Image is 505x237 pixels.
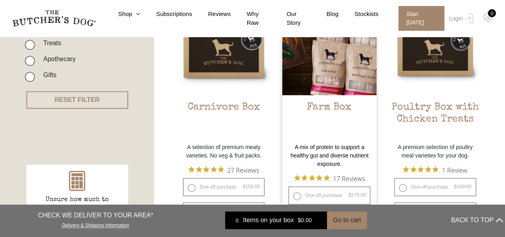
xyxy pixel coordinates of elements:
button: BACK TO TOP [451,211,503,230]
a: Reviews [192,10,231,19]
p: A selection of premium meaty varieties. No veg & fruit packs. [177,143,271,160]
span: $ [298,217,301,224]
a: Our Story [271,10,311,28]
bdi: 0.00 [298,217,312,224]
a: Stockists [339,10,378,19]
a: Farm Box [282,1,376,139]
a: Blog [311,10,339,19]
button: Rated 4.9 out of 5 stars from 17 reviews. Jump to reviews. [294,172,365,184]
a: 0 Items on your box $0.00 [225,212,327,229]
a: Poultry Box with Chicken TreatsPoultry Box with Chicken Treats [388,1,482,139]
img: Poultry Box with Chicken Treats [388,1,482,95]
div: 0 [488,9,496,17]
h2: Carnivore Box [177,102,271,139]
span: $ [454,184,457,189]
button: RESET FILTER [26,91,128,109]
a: Carnivore BoxCarnivore Box [177,1,271,139]
label: Apothecary [39,54,75,64]
a: Delivery & Shipping Information [62,221,129,229]
span: Items on your box [243,216,294,225]
a: Login [447,6,473,31]
p: A premium selection of poultry meal varieties for your dog. [388,143,482,160]
button: Rated 4.9 out of 5 stars from 27 reviews. Jump to reviews. [188,164,259,176]
label: Subscribe & Save [183,202,265,221]
bdi: 175.00 [349,192,366,198]
button: Go to cart [327,212,367,229]
label: Subscribe & Save [394,202,476,221]
label: Treats [39,38,61,48]
a: Shop [102,10,140,19]
span: $ [243,184,246,189]
a: Why Raw [231,10,271,28]
span: 1 Review [442,164,467,176]
div: 0 [231,217,243,225]
span: Start [DATE] [398,6,444,31]
p: Unsure how much to feed? [37,195,117,214]
span: 27 Reviews [227,164,259,176]
img: TBD_Cart-Empty.png [483,12,493,22]
h2: Poultry Box with Chicken Treats [388,102,482,139]
label: One-off purchase [394,178,476,196]
bdi: 159.00 [243,184,260,189]
img: Carnivore Box [177,1,271,95]
span: 17 Reviews [333,172,365,184]
a: Subscriptions [140,10,192,19]
button: Rated 5 out of 5 stars from 1 reviews. Jump to reviews. [403,164,467,176]
label: One-off purchase [288,186,370,205]
p: A mix of protein to support a healthy gut and diverse nutrient exposure. [282,143,376,168]
a: Start [DATE] [390,6,447,31]
h2: Farm Box [282,102,376,139]
bdi: 169.00 [454,184,471,189]
span: $ [349,192,351,198]
p: CHECK WE DELIVER TO YOUR AREA* [38,211,153,221]
label: Gifts [39,70,56,80]
label: One-off purchase [183,178,265,196]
